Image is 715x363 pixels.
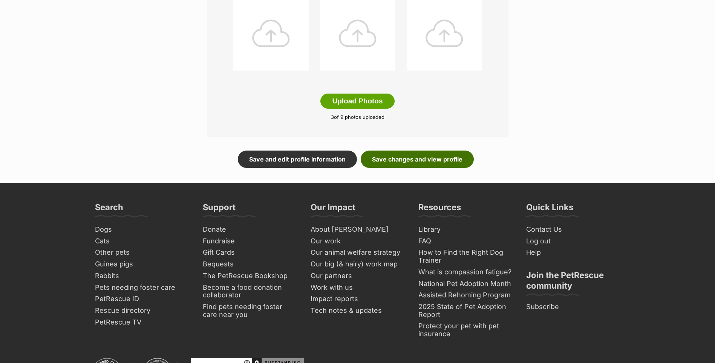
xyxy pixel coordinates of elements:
[523,301,623,313] a: Subscribe
[415,278,516,290] a: National Pet Adoption Month
[200,224,300,235] a: Donate
[308,258,408,270] a: Our big (& hairy) work map
[526,202,573,217] h3: Quick Links
[523,235,623,247] a: Log out
[200,270,300,282] a: The PetRescue Bookshop
[308,305,408,317] a: Tech notes & updates
[200,282,300,301] a: Become a food donation collaborator
[203,202,236,217] h3: Support
[95,202,123,217] h3: Search
[308,224,408,235] a: About [PERSON_NAME]
[308,282,408,294] a: Work with us
[200,301,300,320] a: Find pets needing foster care near you
[415,266,516,278] a: What is compassion fatigue?
[308,247,408,258] a: Our animal welfare strategy
[92,247,192,258] a: Other pets
[415,224,516,235] a: Library
[523,224,623,235] a: Contact Us
[238,151,357,168] a: Save and edit profile information
[361,151,474,168] a: Save changes and view profile
[308,235,408,247] a: Our work
[415,320,516,340] a: Protect your pet with pet insurance
[92,224,192,235] a: Dogs
[415,247,516,266] a: How to Find the Right Dog Trainer
[311,202,355,217] h3: Our Impact
[418,202,461,217] h3: Resources
[92,270,192,282] a: Rabbits
[92,293,192,305] a: PetRescue ID
[331,114,334,120] span: 3
[92,317,192,328] a: PetRescue TV
[200,247,300,258] a: Gift Cards
[200,235,300,247] a: Fundraise
[308,270,408,282] a: Our partners
[415,235,516,247] a: FAQ
[200,258,300,270] a: Bequests
[415,301,516,320] a: 2025 State of Pet Adoption Report
[92,282,192,294] a: Pets needing foster care
[523,247,623,258] a: Help
[92,235,192,247] a: Cats
[92,258,192,270] a: Guinea pigs
[320,94,394,109] button: Upload Photos
[415,289,516,301] a: Assisted Rehoming Program
[526,270,620,295] h3: Join the PetRescue community
[218,114,497,121] p: of 9 photos uploaded
[308,293,408,305] a: Impact reports
[92,305,192,317] a: Rescue directory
